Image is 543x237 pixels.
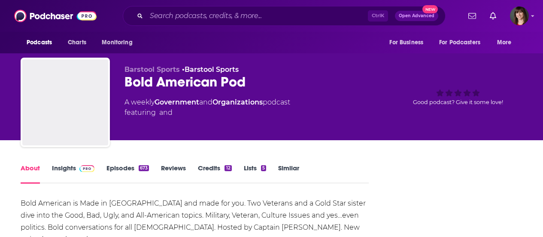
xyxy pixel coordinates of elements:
a: Episodes673 [106,164,149,184]
span: Barstool Sports [124,65,180,74]
span: and [159,108,173,118]
div: 673 [139,165,149,171]
button: open menu [96,34,143,51]
img: Podchaser - Follow, Share and Rate Podcasts [14,8,97,24]
input: Search podcasts, credits, & more... [146,9,368,23]
button: Show profile menu [510,6,529,25]
a: Lists5 [244,164,266,184]
a: Credits12 [198,164,231,184]
span: and [199,98,212,106]
span: Good podcast? Give it some love! [413,99,503,105]
span: For Business [389,37,423,49]
img: User Profile [510,6,529,25]
span: New [422,5,438,13]
span: Open Advanced [399,14,434,18]
button: open menu [491,34,522,51]
a: Similar [278,164,299,184]
button: Open AdvancedNew [395,11,438,21]
a: Reviews [161,164,186,184]
a: Show notifications dropdown [465,9,479,23]
div: Good podcast? Give it some love! [394,65,522,119]
span: For Podcasters [439,37,480,49]
a: Charts [62,34,91,51]
div: 5 [261,165,266,171]
a: Government [155,98,199,106]
a: About [21,164,40,184]
button: open menu [21,34,63,51]
div: A weekly podcast [124,97,290,118]
span: Ctrl K [368,10,388,22]
span: Logged in as AKChaney [510,6,529,25]
div: 12 [224,165,231,171]
a: Organizations [212,98,263,106]
span: featuring [124,108,290,118]
span: • [182,65,239,74]
span: Podcasts [27,37,52,49]
span: Monitoring [102,37,132,49]
a: Barstool Sports [185,65,239,74]
span: More [497,37,512,49]
img: Podchaser Pro [79,165,94,172]
div: Search podcasts, credits, & more... [123,6,446,26]
button: open menu [434,34,493,51]
a: Show notifications dropdown [486,9,500,23]
a: InsightsPodchaser Pro [52,164,94,184]
span: Charts [68,37,86,49]
button: open menu [383,34,434,51]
